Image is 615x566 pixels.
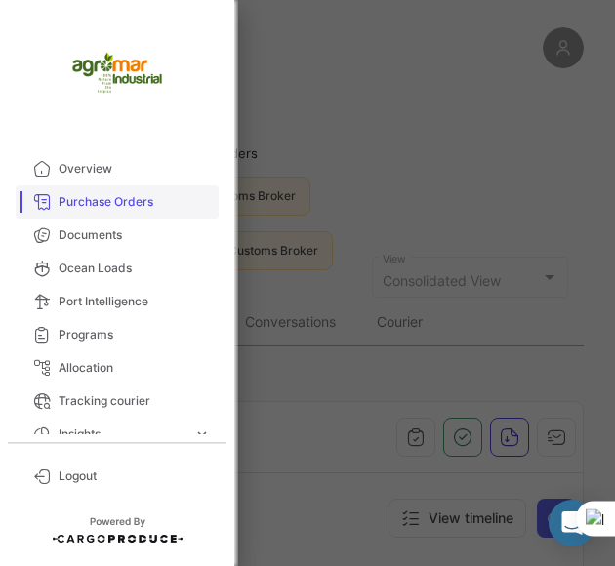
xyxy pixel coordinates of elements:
div: Abrir Intercom Messenger [549,500,595,546]
span: Documents [59,226,211,244]
span: Tracking courier [59,392,211,410]
span: expand_more [193,425,211,443]
img: agromar.jpg [68,23,166,121]
span: Ocean Loads [59,260,211,277]
a: Tracking courier [16,384,219,418]
span: Port Intelligence [59,293,211,310]
a: Allocation [16,351,219,384]
span: Logout [59,467,211,485]
a: Port Intelligence [16,285,219,318]
a: Documents [16,219,219,252]
span: Allocation [59,359,211,377]
a: Ocean Loads [16,252,219,285]
span: Purchase Orders [59,193,211,211]
a: Purchase Orders [16,185,219,219]
span: Overview [59,160,211,178]
span: Insights [59,425,185,443]
span: Programs [59,326,211,344]
a: Overview [16,152,219,185]
a: Programs [16,318,219,351]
